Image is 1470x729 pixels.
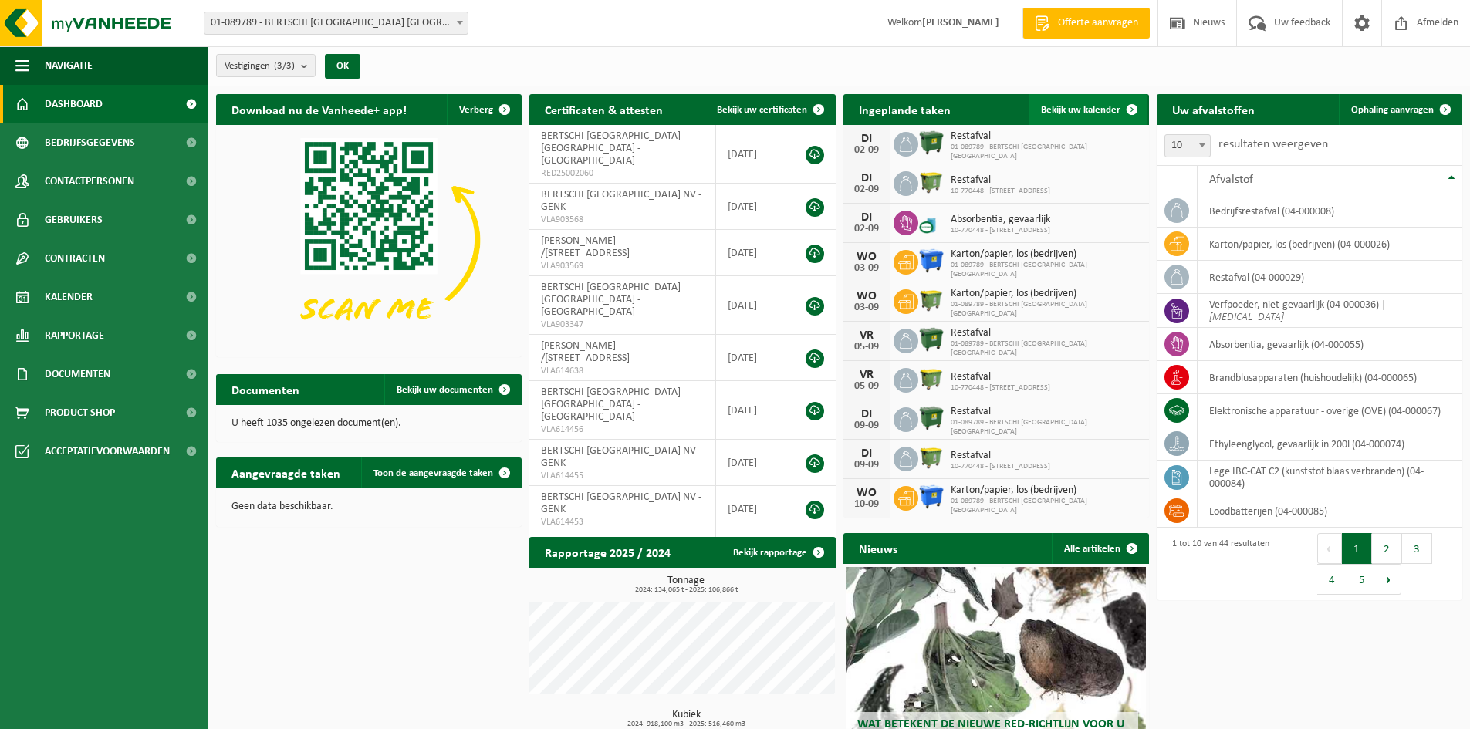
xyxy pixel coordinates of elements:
[1339,94,1461,125] a: Ophaling aanvragen
[1157,94,1270,124] h2: Uw afvalstoffen
[1198,194,1462,228] td: bedrijfsrestafval (04-000008)
[851,184,882,195] div: 02-09
[918,484,945,510] img: WB-1100-HPE-BE-01
[851,447,882,460] div: DI
[918,444,945,471] img: WB-1100-HPE-GN-50
[951,418,1141,437] span: 01-089789 - BERTSCHI [GEOGRAPHIC_DATA] [GEOGRAPHIC_DATA]
[541,214,704,226] span: VLA903568
[716,230,789,276] td: [DATE]
[851,329,882,342] div: VR
[951,143,1141,161] span: 01-089789 - BERTSCHI [GEOGRAPHIC_DATA] [GEOGRAPHIC_DATA]
[851,302,882,313] div: 03-09
[1198,228,1462,261] td: karton/papier, los (bedrijven) (04-000026)
[951,288,1141,300] span: Karton/papier, los (bedrijven)
[231,501,506,512] p: Geen data beschikbaar.
[1198,361,1462,394] td: brandblusapparaten (huishoudelijk) (04-000065)
[231,418,506,429] p: U heeft 1035 ongelezen document(en).
[1209,174,1253,186] span: Afvalstof
[918,287,945,313] img: WB-1100-HPE-GN-51
[541,491,701,515] span: BERTSCHI [GEOGRAPHIC_DATA] NV - GENK
[541,167,704,180] span: RED25002060
[1022,8,1150,39] a: Offerte aanvragen
[851,172,882,184] div: DI
[45,393,115,432] span: Product Shop
[1054,15,1142,31] span: Offerte aanvragen
[45,85,103,123] span: Dashboard
[274,61,295,71] count: (3/3)
[45,316,104,355] span: Rapportage
[45,355,110,393] span: Documenten
[537,721,835,728] span: 2024: 918,100 m3 - 2025: 516,460 m3
[45,123,135,162] span: Bedrijfsgegevens
[918,169,945,195] img: WB-1100-HPE-GN-50
[45,278,93,316] span: Kalender
[1164,134,1211,157] span: 10
[225,55,295,78] span: Vestigingen
[918,326,945,353] img: WB-1100-HPE-GN-01
[1198,427,1462,461] td: ethyleenglycol, gevaarlijk in 200l (04-000074)
[851,263,882,274] div: 03-09
[1402,533,1432,564] button: 3
[1198,461,1462,494] td: lege IBC-CAT C2 (kunststof blaas verbranden) (04-000084)
[541,365,704,377] span: VLA614638
[918,130,945,156] img: WB-1100-HPE-GN-01
[716,381,789,440] td: [DATE]
[851,290,882,302] div: WO
[1164,532,1269,596] div: 1 tot 10 van 44 resultaten
[951,327,1141,339] span: Restafval
[851,369,882,381] div: VR
[918,208,945,235] img: LP-OT-00060-CU
[951,130,1141,143] span: Restafval
[951,174,1050,187] span: Restafval
[1029,94,1147,125] a: Bekijk uw kalender
[922,17,999,29] strong: [PERSON_NAME]
[384,374,520,405] a: Bekijk uw documenten
[541,386,681,423] span: BERTSCHI [GEOGRAPHIC_DATA] [GEOGRAPHIC_DATA] - [GEOGRAPHIC_DATA]
[918,405,945,431] img: WB-1100-HPE-GN-01
[45,239,105,278] span: Contracten
[951,187,1050,196] span: 10-770448 - [STREET_ADDRESS]
[1218,138,1328,150] label: resultaten weergeven
[717,105,807,115] span: Bekijk uw certificaten
[851,460,882,471] div: 09-09
[537,575,835,594] h3: Tonnage
[373,468,493,478] span: Toon de aangevraagde taken
[951,462,1050,471] span: 10-770448 - [STREET_ADDRESS]
[851,224,882,235] div: 02-09
[716,440,789,486] td: [DATE]
[1317,533,1342,564] button: Previous
[1342,533,1372,564] button: 1
[851,420,882,431] div: 09-09
[216,125,522,354] img: Download de VHEPlus App
[541,424,704,436] span: VLA614456
[918,248,945,274] img: WB-1100-HPE-BE-01
[1198,294,1462,328] td: verfpoeder, niet-gevaarlijk (04-000036) |
[851,211,882,224] div: DI
[529,94,678,124] h2: Certificaten & attesten
[951,371,1050,383] span: Restafval
[541,282,681,318] span: BERTSCHI [GEOGRAPHIC_DATA] [GEOGRAPHIC_DATA] - [GEOGRAPHIC_DATA]
[951,383,1050,393] span: 10-770448 - [STREET_ADDRESS]
[721,537,834,568] a: Bekijk rapportage
[843,94,966,124] h2: Ingeplande taken
[529,537,686,567] h2: Rapportage 2025 / 2024
[918,366,945,392] img: WB-1100-HPE-GN-50
[45,46,93,85] span: Navigatie
[851,499,882,510] div: 10-09
[951,261,1141,279] span: 01-089789 - BERTSCHI [GEOGRAPHIC_DATA] [GEOGRAPHIC_DATA]
[541,470,704,482] span: VLA614455
[541,340,630,364] span: [PERSON_NAME] /[STREET_ADDRESS]
[459,105,493,115] span: Verberg
[851,251,882,263] div: WO
[1198,394,1462,427] td: elektronische apparatuur - overige (OVE) (04-000067)
[541,319,704,331] span: VLA903347
[325,54,360,79] button: OK
[716,486,789,532] td: [DATE]
[851,133,882,145] div: DI
[951,248,1141,261] span: Karton/papier, los (bedrijven)
[1198,328,1462,361] td: absorbentia, gevaarlijk (04-000055)
[541,516,704,528] span: VLA614453
[1351,105,1434,115] span: Ophaling aanvragen
[716,184,789,230] td: [DATE]
[1372,533,1402,564] button: 2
